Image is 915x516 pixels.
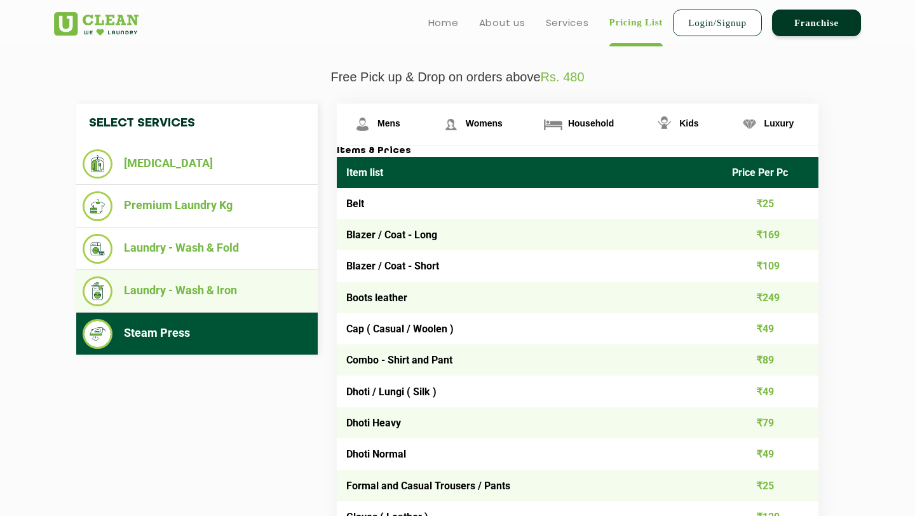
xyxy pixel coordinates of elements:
[764,118,794,128] span: Luxury
[541,70,585,84] span: Rs. 480
[83,276,112,306] img: Laundry - Wash & Iron
[440,113,462,135] img: Womens
[653,113,675,135] img: Kids
[83,234,112,264] img: Laundry - Wash & Fold
[76,104,318,143] h4: Select Services
[722,157,819,188] th: Price Per Pc
[568,118,614,128] span: Household
[83,319,311,349] li: Steam Press
[337,313,722,344] td: Cap ( Casual / Woolen )
[722,376,819,407] td: ₹49
[377,118,400,128] span: Mens
[83,191,112,221] img: Premium Laundry Kg
[337,470,722,501] td: Formal and Casual Trousers / Pants
[337,219,722,250] td: Blazer / Coat - Long
[337,407,722,438] td: Dhoti Heavy
[337,376,722,407] td: Dhoti / Lungi ( Silk )
[83,319,112,349] img: Steam Press
[54,70,861,85] p: Free Pick up & Drop on orders above
[54,12,139,36] img: UClean Laundry and Dry Cleaning
[546,15,589,31] a: Services
[722,344,819,376] td: ₹89
[609,15,663,30] a: Pricing List
[83,234,311,264] li: Laundry - Wash & Fold
[722,438,819,470] td: ₹49
[466,118,503,128] span: Womens
[722,407,819,438] td: ₹79
[337,250,722,282] td: Blazer / Coat - Short
[722,313,819,344] td: ₹49
[722,250,819,282] td: ₹109
[542,113,564,135] img: Household
[679,118,698,128] span: Kids
[337,188,722,219] td: Belt
[337,344,722,376] td: Combo - Shirt and Pant
[428,15,459,31] a: Home
[83,149,311,179] li: [MEDICAL_DATA]
[479,15,525,31] a: About us
[337,146,818,157] h3: Items & Prices
[351,113,374,135] img: Mens
[722,470,819,501] td: ₹25
[722,282,819,313] td: ₹249
[337,282,722,313] td: Boots leather
[772,10,861,36] a: Franchise
[722,188,819,219] td: ₹25
[83,149,112,179] img: Dry Cleaning
[673,10,762,36] a: Login/Signup
[83,276,311,306] li: Laundry - Wash & Iron
[337,438,722,470] td: Dhoti Normal
[83,191,311,221] li: Premium Laundry Kg
[337,157,722,188] th: Item list
[738,113,761,135] img: Luxury
[722,219,819,250] td: ₹169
